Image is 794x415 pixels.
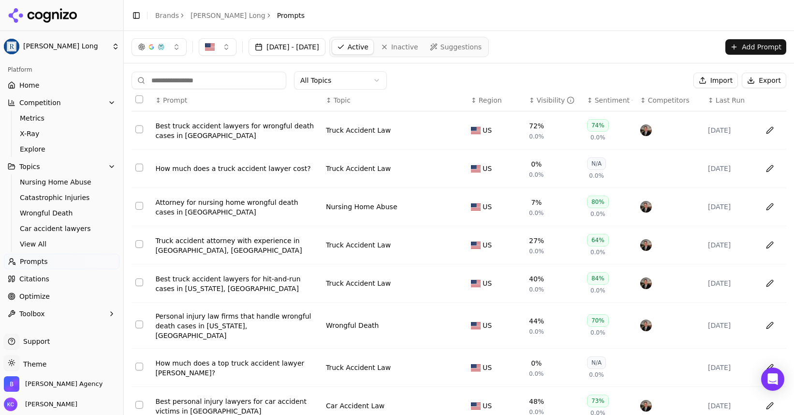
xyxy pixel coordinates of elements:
[155,274,318,293] div: Best truck accident lawyers for hit-and-run cases in [US_STATE], [GEOGRAPHIC_DATA]
[640,320,652,331] img: price benowitz
[19,274,49,284] span: Citations
[16,222,108,235] a: Car accident lawyers
[483,202,492,212] span: US
[326,164,391,173] a: Truck Accident Law
[708,202,753,212] div: [DATE]
[19,360,46,368] span: Theme
[4,398,77,411] button: Open user button
[529,370,544,378] span: 0.0%
[4,254,119,269] a: Prompts
[640,400,652,412] img: price benowitz
[19,98,61,108] span: Competition
[529,209,544,217] span: 0.0%
[587,395,609,407] div: 73%
[529,95,579,105] div: ↕Visibility
[326,125,391,135] a: Truck Accident Law
[587,157,606,170] div: N/A
[163,95,187,105] span: Prompt
[537,95,575,105] div: Visibility
[19,337,50,346] span: Support
[471,364,481,371] img: US flag
[4,376,103,392] button: Open organization switcher
[590,248,605,256] span: 0.0%
[587,356,606,369] div: N/A
[326,363,391,372] a: Truck Accident Law
[725,39,786,55] button: Add Prompt
[762,398,778,414] button: Edit in sheet
[587,272,609,285] div: 84%
[135,95,143,103] button: Select all rows
[762,123,778,138] button: Edit in sheet
[531,358,542,368] div: 0%
[529,133,544,140] span: 0.0%
[25,380,103,388] span: Bob Agency
[135,363,143,370] button: Select row 7
[155,236,318,255] div: Truck accident attorney with experience in [GEOGRAPHIC_DATA], [GEOGRAPHIC_DATA]
[326,240,391,250] a: Truck Accident Law
[693,73,738,88] button: Import
[155,198,318,217] a: Attorney for nursing home wrongful death cases in [GEOGRAPHIC_DATA]
[708,240,753,250] div: [DATE]
[708,278,753,288] div: [DATE]
[590,210,605,218] span: 0.0%
[425,39,487,55] a: Suggestions
[155,311,318,340] a: Personal injury law firms that handle wrongful death cases in [US_STATE], [GEOGRAPHIC_DATA]
[762,276,778,291] button: Edit in sheet
[326,401,384,411] div: Car Accident Law
[483,240,492,250] span: US
[326,202,397,212] a: Nursing Home Abuse
[640,239,652,251] img: price benowitz
[471,127,481,134] img: US flag
[589,371,604,379] span: 0.0%
[155,95,318,105] div: ↕Prompt
[326,321,379,330] a: Wrongful Death
[326,278,391,288] a: Truck Accident Law
[531,198,542,207] div: 7%
[708,95,753,105] div: ↕Last Run
[583,90,636,111] th: sentiment
[716,95,745,105] span: Last Run
[19,80,39,90] span: Home
[155,358,318,378] div: How much does a top truck accident lawyer [PERSON_NAME]?
[529,286,544,293] span: 0.0%
[16,142,108,156] a: Explore
[19,309,45,319] span: Toolbox
[135,240,143,248] button: Select row 4
[708,164,753,173] div: [DATE]
[4,398,17,411] img: Kristine Cunningham
[483,278,492,288] span: US
[155,12,179,19] a: Brands
[4,306,119,322] button: Toolbox
[762,237,778,253] button: Edit in sheet
[595,95,632,105] div: Sentiment
[135,202,143,210] button: Select row 3
[587,196,609,208] div: 80%
[4,62,119,77] div: Platform
[471,165,481,172] img: US flag
[16,111,108,125] a: Metrics
[16,127,108,140] a: X-Ray
[589,172,604,180] span: 0.0%
[135,401,143,409] button: Select row 8
[704,90,757,111] th: Last Run
[135,125,143,133] button: Select row 1
[4,271,119,287] a: Citations
[708,125,753,135] div: [DATE]
[587,95,632,105] div: ↕Sentiment
[529,274,544,284] div: 40%
[640,201,652,213] img: price benowitz
[20,193,104,202] span: Catastrophic Injuries
[277,11,305,20] span: Prompts
[471,203,481,211] img: US flag
[483,401,492,411] span: US
[155,121,318,140] div: Best truck accident lawyers for wrongful death cases in [GEOGRAPHIC_DATA]
[20,239,104,249] span: View All
[471,280,481,287] img: US flag
[391,42,418,52] span: Inactive
[16,206,108,220] a: Wrongful Death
